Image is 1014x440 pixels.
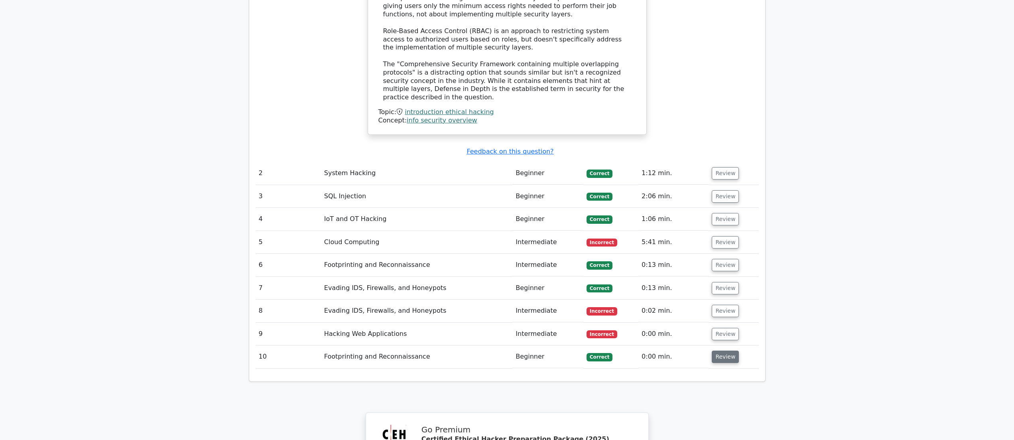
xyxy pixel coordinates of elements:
td: 5:41 min. [638,231,709,254]
td: 3 [256,185,321,208]
td: Intermediate [512,300,583,322]
td: 0:00 min. [638,323,709,345]
td: System Hacking [321,162,513,185]
span: Correct [587,193,612,201]
td: 2 [256,162,321,185]
button: Review [712,236,739,249]
td: 5 [256,231,321,254]
td: Beginner [512,345,583,368]
button: Review [712,190,739,203]
button: Review [712,259,739,271]
span: Incorrect [587,239,617,247]
td: Beginner [512,277,583,300]
td: 0:13 min. [638,277,709,300]
button: Review [712,282,739,294]
button: Review [712,305,739,317]
td: Footprinting and Reconnaissance [321,254,513,276]
td: Beginner [512,208,583,231]
span: Incorrect [587,307,617,315]
td: 9 [256,323,321,345]
span: Correct [587,170,612,178]
span: Correct [587,284,612,292]
td: 2:06 min. [638,185,709,208]
td: SQL Injection [321,185,513,208]
a: Feedback on this question? [467,148,553,155]
td: 6 [256,254,321,276]
td: 0:00 min. [638,345,709,368]
td: 0:13 min. [638,254,709,276]
td: IoT and OT Hacking [321,208,513,231]
td: 7 [256,277,321,300]
span: Correct [587,215,612,223]
td: Beginner [512,162,583,185]
td: 0:02 min. [638,300,709,322]
td: Cloud Computing [321,231,513,254]
td: Intermediate [512,231,583,254]
span: Correct [587,261,612,269]
td: Evading IDS, Firewalls, and Honeypots [321,277,513,300]
td: 1:06 min. [638,208,709,231]
td: Hacking Web Applications [321,323,513,345]
button: Review [712,213,739,225]
td: 8 [256,300,321,322]
td: 4 [256,208,321,231]
span: Correct [587,353,612,361]
a: introduction ethical hacking [405,108,494,116]
td: 10 [256,345,321,368]
a: info security overview [407,116,477,124]
td: 1:12 min. [638,162,709,185]
td: Intermediate [512,323,583,345]
span: Incorrect [587,330,617,338]
td: Beginner [512,185,583,208]
button: Review [712,167,739,180]
td: Evading IDS, Firewalls, and Honeypots [321,300,513,322]
button: Review [712,351,739,363]
button: Review [712,328,739,340]
td: Intermediate [512,254,583,276]
div: Concept: [378,116,636,125]
td: Footprinting and Reconnaissance [321,345,513,368]
div: Topic: [378,108,636,116]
